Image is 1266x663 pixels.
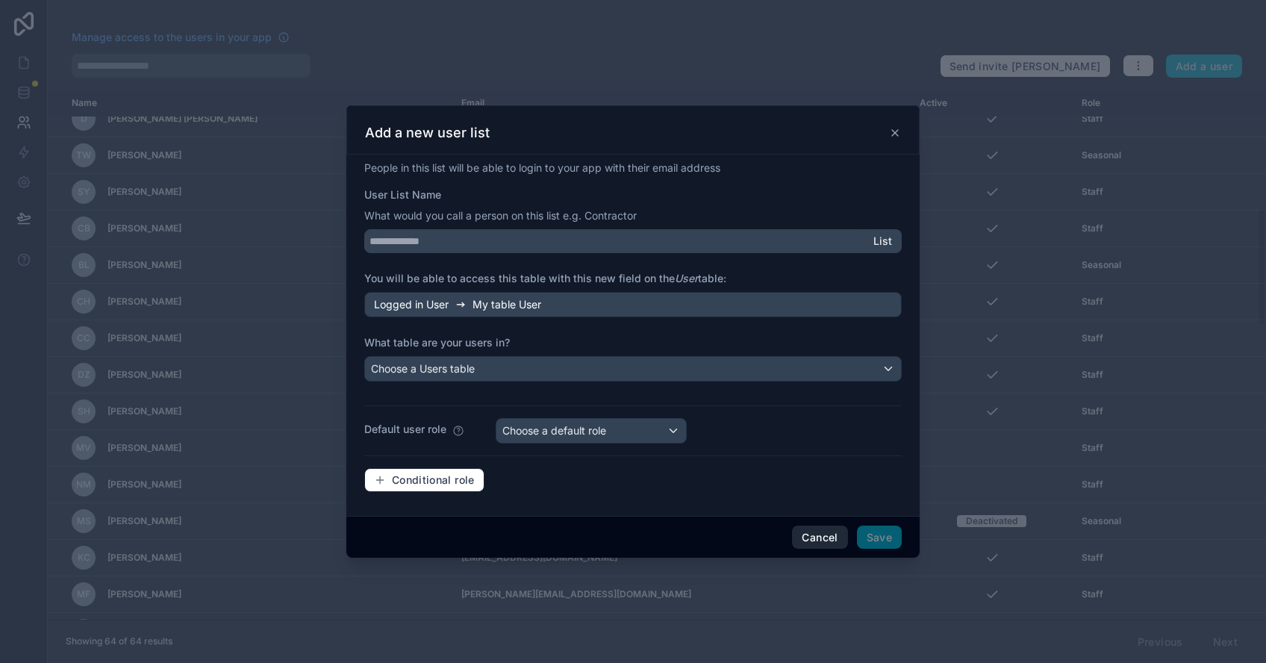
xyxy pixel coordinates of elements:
span: Conditional role [392,473,475,487]
p: People in this list will be able to login to your app with their email address [364,161,902,175]
label: User List Name [364,187,441,202]
span: Choose a Users table [371,362,475,375]
label: Default user role [364,422,446,437]
button: Cancel [792,526,847,550]
p: What would you call a person on this list e.g. Contractor [364,208,902,223]
span: Logged in User [374,297,449,312]
input: display-name [364,229,864,253]
span: You will be able to access this table with this new field on the table: [364,272,726,284]
label: What table are your users in? [364,335,902,350]
button: Choose a Users table [364,356,902,382]
span: Choose a default role [502,424,606,437]
em: User [675,272,698,284]
h3: Add a new user list [365,124,490,142]
span: List [873,234,892,248]
button: Conditional role [364,468,484,492]
button: Choose a default role [496,418,687,443]
span: My table User [473,297,541,312]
